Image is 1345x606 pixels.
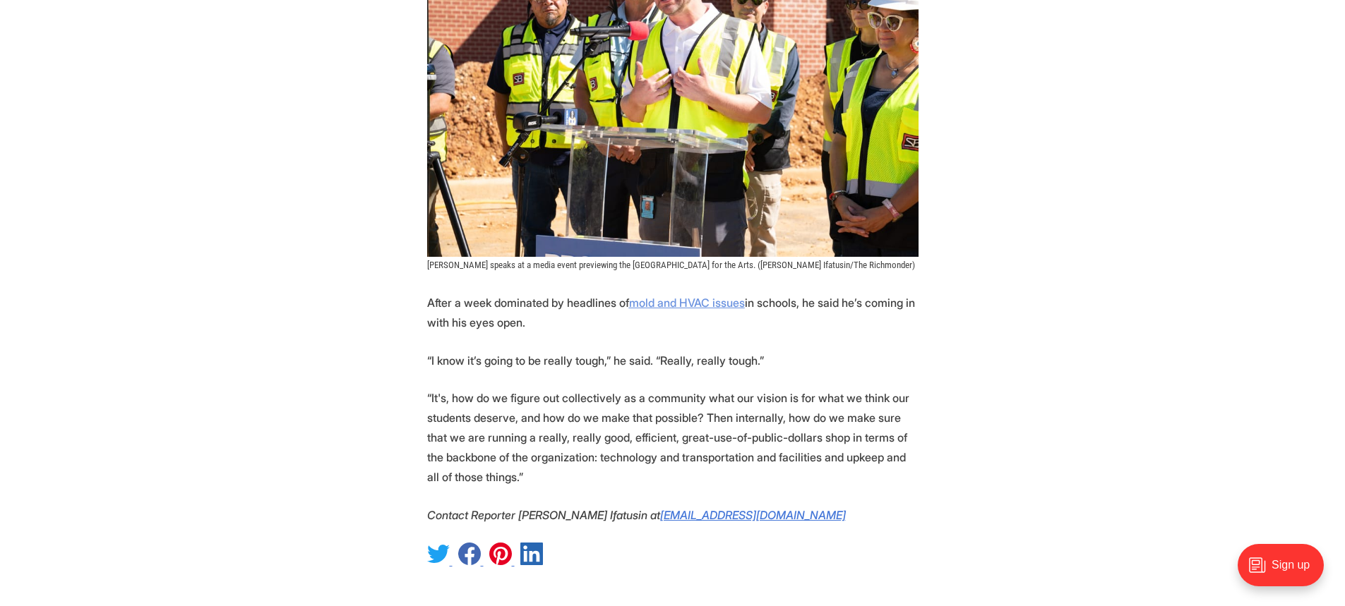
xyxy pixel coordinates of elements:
[660,508,846,522] a: [EMAIL_ADDRESS][DOMAIN_NAME]
[427,508,660,522] em: Contact Reporter [PERSON_NAME] Ifatusin at
[427,388,919,487] p: “It's, how do we figure out collectively as a community what our vision is for what we think our ...
[427,260,915,270] span: [PERSON_NAME] speaks at a media event previewing the [GEOGRAPHIC_DATA] for the Arts. ([PERSON_NAM...
[629,296,745,310] a: mold and HVAC issues
[1226,537,1345,606] iframe: portal-trigger
[427,351,919,370] p: “I know it’s going to be really tough,” he said. “Really, really tough.”
[427,293,919,332] p: After a week dominated by headlines of in schools, he said he’s coming in with his eyes open.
